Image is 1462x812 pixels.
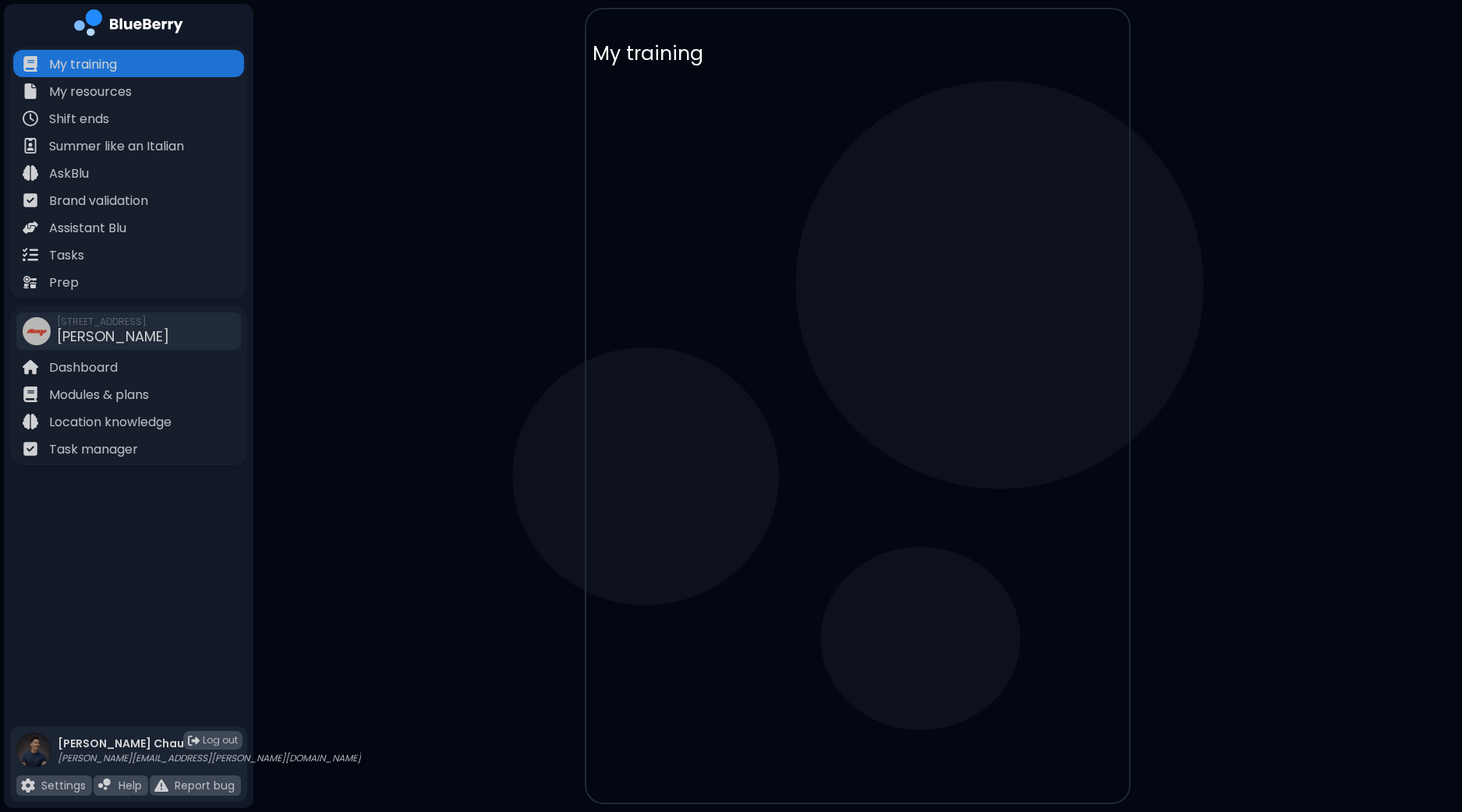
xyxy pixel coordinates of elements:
p: Settings [41,778,86,793]
img: file icon [23,274,38,290]
p: AskBlu [49,164,89,183]
img: company logo [74,9,183,41]
img: file icon [154,778,168,793]
span: [PERSON_NAME] [57,327,169,346]
img: file icon [21,778,35,793]
img: file icon [23,192,38,208]
p: Dashboard [49,358,118,377]
p: Prep [49,274,79,292]
p: My training [49,55,117,74]
img: file icon [23,83,38,99]
span: Log out [203,734,238,747]
p: Report bug [175,778,235,793]
span: [STREET_ADDRESS] [57,316,169,328]
img: logout [188,735,200,747]
p: [PERSON_NAME][EMAIL_ADDRESS][PERSON_NAME][DOMAIN_NAME] [58,752,361,764]
p: Assistant Blu [49,219,126,238]
img: profile photo [16,733,51,783]
img: file icon [23,359,38,375]
p: [PERSON_NAME] Chau [58,736,361,750]
p: Location knowledge [49,413,172,432]
p: My training [593,41,1123,66]
img: file icon [23,441,38,457]
img: file icon [23,165,38,181]
p: Brand validation [49,192,148,210]
img: file icon [23,247,38,263]
p: Task manager [49,440,138,459]
p: My resources [49,83,132,101]
p: Shift ends [49,110,109,129]
p: Help [119,778,142,793]
img: company thumbnail [23,317,51,345]
p: Tasks [49,246,84,265]
img: file icon [23,138,38,154]
img: file icon [23,414,38,429]
img: file icon [23,387,38,402]
p: Summer like an Italian [49,137,184,156]
img: file icon [23,220,38,235]
img: file icon [23,111,38,126]
p: Modules & plans [49,386,149,404]
img: file icon [23,56,38,72]
img: file icon [98,778,112,793]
